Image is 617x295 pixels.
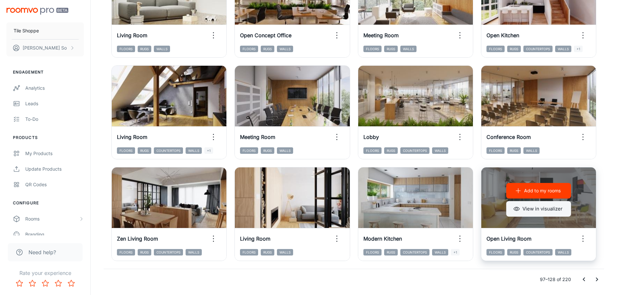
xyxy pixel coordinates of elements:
[506,201,571,217] button: View in visualizer
[29,248,56,256] span: Need help?
[186,249,202,255] span: Walls
[25,150,84,157] div: My Products
[555,249,571,255] span: Walls
[25,85,84,92] div: Analytics
[486,133,531,141] h6: Conference Room
[240,249,258,255] span: Floors
[52,277,65,290] button: Rate 4 star
[6,22,84,39] button: Tile Shoppe
[400,249,429,255] span: Countertops
[25,116,84,123] div: To-do
[154,46,170,52] span: Walls
[506,183,571,199] button: Add to my rooms
[523,147,540,154] span: Walls
[117,147,135,154] span: Floors
[432,147,448,154] span: Walls
[540,276,571,283] p: 97–128 of 220
[363,235,402,243] h6: Modern Kitchen
[25,181,84,188] div: QR Codes
[363,133,379,141] h6: Lobby
[154,249,183,255] span: Countertops
[5,269,85,277] p: Rate your experience
[65,277,78,290] button: Rate 5 star
[277,46,293,52] span: Walls
[363,147,382,154] span: Floors
[363,46,382,52] span: Floors
[6,8,68,15] img: Roomvo PRO Beta
[400,46,417,52] span: Walls
[25,100,84,107] div: Leads
[154,147,183,154] span: Countertops
[117,31,147,39] h6: Living Room
[507,46,521,52] span: Rugs
[363,31,399,39] h6: Meeting Room
[26,277,39,290] button: Rate 2 star
[486,46,505,52] span: Floors
[432,249,448,255] span: Walls
[13,277,26,290] button: Rate 1 star
[523,249,553,255] span: Countertops
[555,46,571,52] span: Walls
[261,147,274,154] span: Rugs
[486,235,531,243] h6: Open Living Room
[117,249,135,255] span: Floors
[240,147,258,154] span: Floors
[590,273,603,286] button: Go to next page
[574,46,583,52] span: +1
[117,235,158,243] h6: Zen Living Room
[23,44,67,51] p: [PERSON_NAME] So
[451,249,460,255] span: +1
[186,147,202,154] span: Walls
[363,249,382,255] span: Floors
[204,147,213,154] span: +1
[138,249,151,255] span: Rugs
[384,249,398,255] span: Rugs
[117,46,135,52] span: Floors
[14,27,39,34] p: Tile Shoppe
[524,187,561,194] p: Add to my rooms
[138,147,151,154] span: Rugs
[507,147,521,154] span: Rugs
[240,235,270,243] h6: Living Room
[384,46,398,52] span: Rugs
[240,46,258,52] span: Floors
[577,273,590,286] button: Go to previous page
[138,46,151,52] span: Rugs
[6,40,84,56] button: [PERSON_NAME] So
[523,46,553,52] span: Countertops
[25,165,84,173] div: Update Products
[507,249,521,255] span: Rugs
[261,249,274,255] span: Rugs
[240,133,275,141] h6: Meeting Room
[25,231,84,238] div: Branding
[400,147,429,154] span: Countertops
[25,215,79,222] div: Rooms
[240,31,291,39] h6: Open Concept Office
[384,147,398,154] span: Rugs
[486,147,505,154] span: Floors
[486,249,505,255] span: Floors
[117,133,147,141] h6: Living Room
[277,147,293,154] span: Walls
[39,277,52,290] button: Rate 3 star
[277,249,293,255] span: Walls
[261,46,274,52] span: Rugs
[486,31,519,39] h6: Open Kitchen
